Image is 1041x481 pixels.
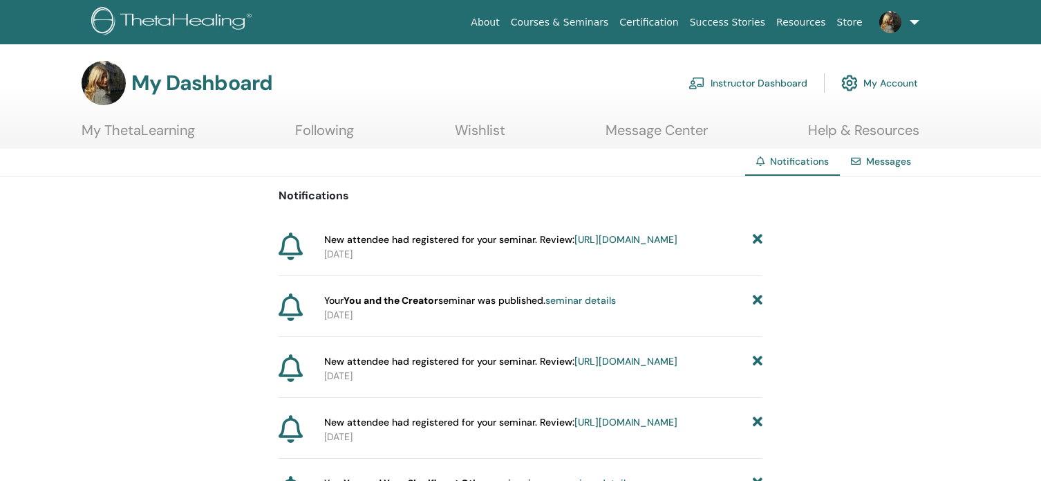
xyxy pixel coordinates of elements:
[344,294,438,307] strong: You and the Creator
[808,122,919,149] a: Help & Resources
[684,10,771,35] a: Success Stories
[455,122,505,149] a: Wishlist
[324,233,677,247] span: New attendee had registered for your seminar. Review:
[606,122,708,149] a: Message Center
[324,369,762,383] p: [DATE]
[574,233,677,246] a: [URL][DOMAIN_NAME]
[841,71,858,95] img: cog.svg
[324,293,616,308] span: Your seminar was published.
[324,308,762,323] p: [DATE]
[82,122,195,149] a: My ThetaLearning
[465,10,505,35] a: About
[614,10,684,35] a: Certification
[688,68,807,98] a: Instructor Dashboard
[879,11,901,33] img: default.jpg
[324,415,677,430] span: New attendee had registered for your seminar. Review:
[324,247,762,262] p: [DATE]
[832,10,868,35] a: Store
[770,155,829,167] span: Notifications
[324,430,762,444] p: [DATE]
[574,416,677,428] a: [URL][DOMAIN_NAME]
[545,294,616,307] a: seminar details
[841,68,918,98] a: My Account
[91,7,256,38] img: logo.png
[866,155,911,167] a: Messages
[505,10,615,35] a: Courses & Seminars
[131,71,272,96] h3: My Dashboard
[574,355,677,367] a: [URL][DOMAIN_NAME]
[688,77,705,89] img: chalkboard-teacher.svg
[324,354,677,369] span: New attendee had registered for your seminar. Review:
[82,61,126,105] img: default.jpg
[279,188,762,204] p: Notifications
[771,10,832,35] a: Resources
[295,122,354,149] a: Following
